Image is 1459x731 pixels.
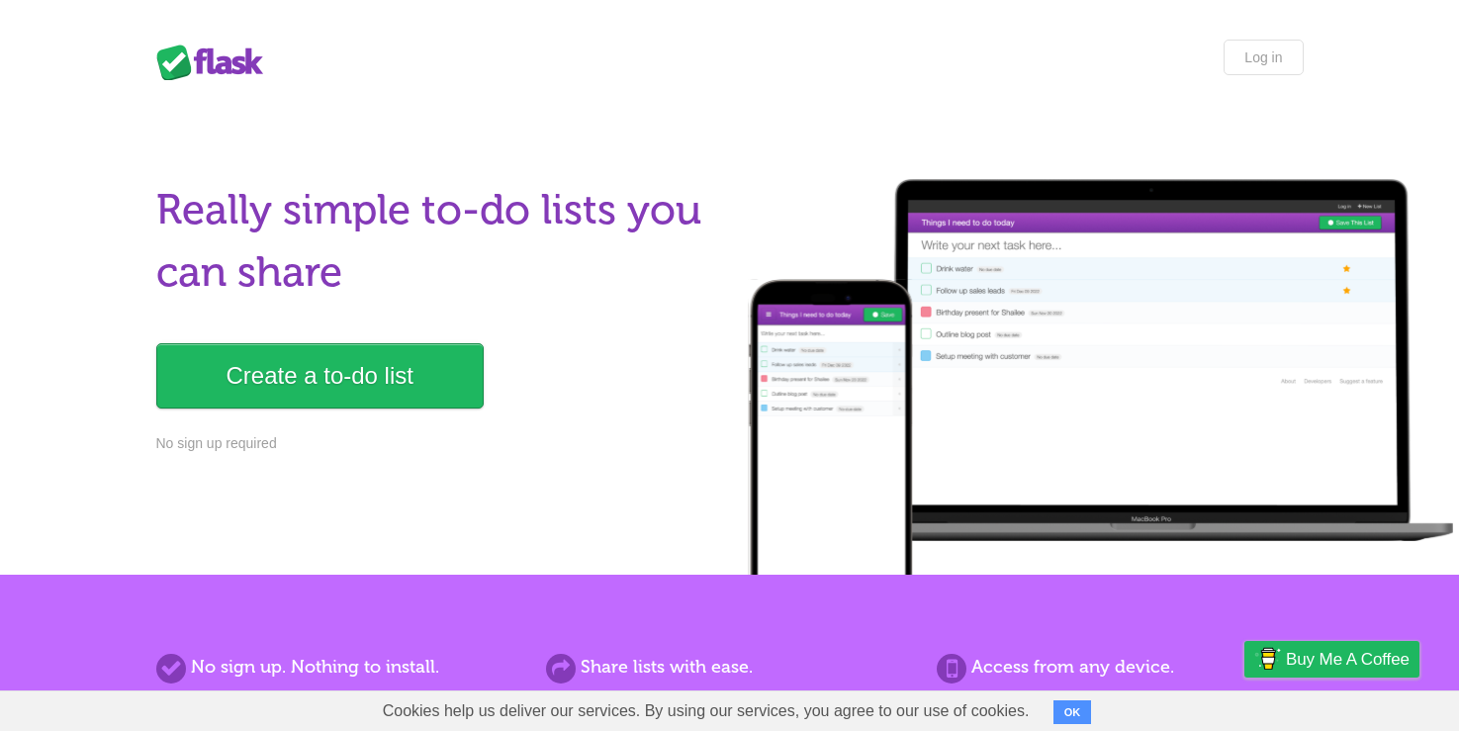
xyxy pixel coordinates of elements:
h2: Share lists with ease. [546,654,912,681]
h1: Really simple to-do lists you can share [156,179,718,304]
h2: No sign up. Nothing to install. [156,654,522,681]
a: Log in [1224,40,1303,75]
span: Buy me a coffee [1286,642,1410,677]
h2: Access from any device. [937,654,1303,681]
a: Create a to-do list [156,343,484,409]
img: Buy me a coffee [1254,642,1281,676]
a: Buy me a coffee [1244,641,1419,678]
p: No sign up required [156,433,718,454]
div: Flask Lists [156,45,275,80]
span: Cookies help us deliver our services. By using our services, you agree to our use of cookies. [363,691,1049,731]
button: OK [1053,700,1092,724]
